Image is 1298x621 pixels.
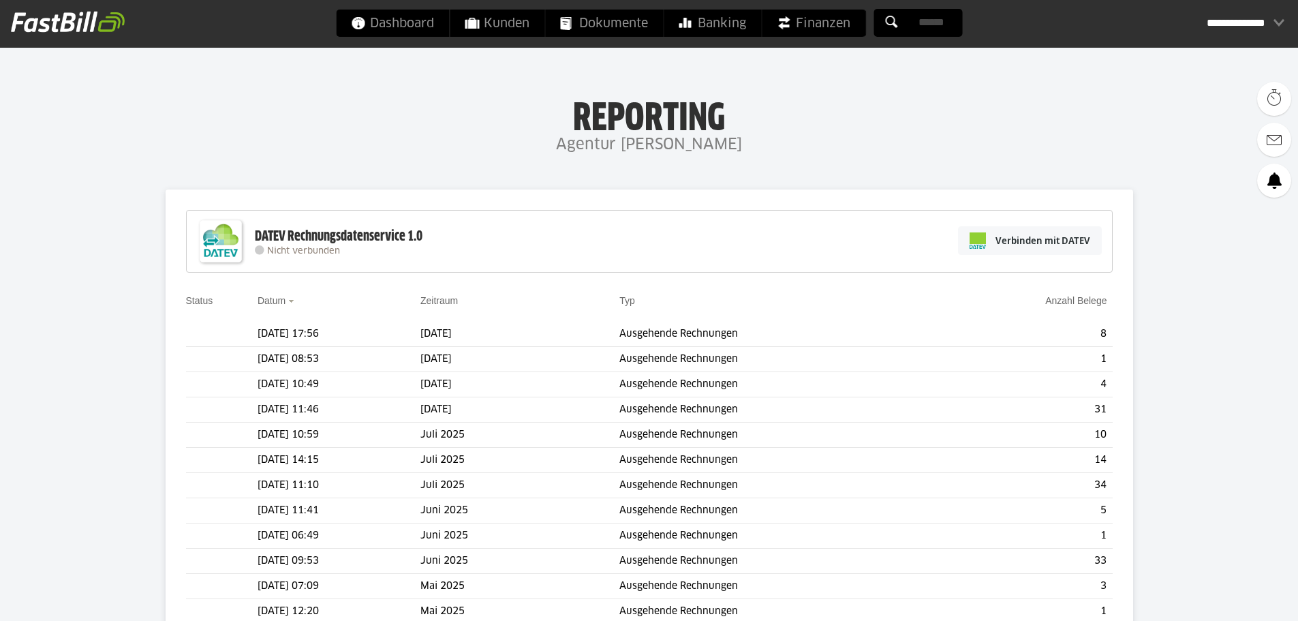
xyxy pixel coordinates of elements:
[258,498,420,524] td: [DATE] 11:41
[351,10,434,37] span: Dashboard
[619,322,934,347] td: Ausgehende Rechnungen
[762,10,865,37] a: Finanzen
[255,228,422,245] div: DATEV Rechnungsdatenservice 1.0
[420,448,619,473] td: Juli 2025
[934,574,1112,599] td: 3
[560,10,648,37] span: Dokumente
[420,372,619,397] td: [DATE]
[258,347,420,372] td: [DATE] 08:53
[545,10,663,37] a: Dokumente
[450,10,544,37] a: Kunden
[619,448,934,473] td: Ausgehende Rechnungen
[619,549,934,574] td: Ausgehende Rechnungen
[420,498,619,524] td: Juni 2025
[465,10,529,37] span: Kunden
[420,473,619,498] td: Juli 2025
[420,322,619,347] td: [DATE]
[934,549,1112,574] td: 33
[777,10,850,37] span: Finanzen
[970,232,986,249] img: pi-datev-logo-farbig-24.svg
[267,247,340,256] span: Nicht verbunden
[664,10,761,37] a: Banking
[420,423,619,448] td: Juli 2025
[258,397,420,423] td: [DATE] 11:46
[679,10,746,37] span: Banking
[258,322,420,347] td: [DATE] 17:56
[619,347,934,372] td: Ausgehende Rechnungen
[619,295,635,306] a: Typ
[958,226,1102,255] a: Verbinden mit DATEV
[258,473,420,498] td: [DATE] 11:10
[619,473,934,498] td: Ausgehende Rechnungen
[995,234,1090,247] span: Verbinden mit DATEV
[619,498,934,524] td: Ausgehende Rechnungen
[1193,580,1284,614] iframe: Öffnet ein Widget, in dem Sie weitere Informationen finden
[258,549,420,574] td: [DATE] 09:53
[619,524,934,549] td: Ausgehende Rechnungen
[420,574,619,599] td: Mai 2025
[258,574,420,599] td: [DATE] 07:09
[934,322,1112,347] td: 8
[336,10,449,37] a: Dashboard
[934,423,1112,448] td: 10
[420,524,619,549] td: Juni 2025
[136,96,1162,132] h1: Reporting
[934,372,1112,397] td: 4
[934,473,1112,498] td: 34
[258,295,285,306] a: Datum
[619,423,934,448] td: Ausgehende Rechnungen
[1045,295,1107,306] a: Anzahl Belege
[11,11,125,33] img: fastbill_logo_white.png
[934,448,1112,473] td: 14
[186,295,213,306] a: Status
[258,372,420,397] td: [DATE] 10:49
[288,300,297,303] img: sort_desc.gif
[934,524,1112,549] td: 1
[619,397,934,423] td: Ausgehende Rechnungen
[420,397,619,423] td: [DATE]
[420,295,458,306] a: Zeitraum
[258,423,420,448] td: [DATE] 10:59
[258,524,420,549] td: [DATE] 06:49
[934,498,1112,524] td: 5
[420,347,619,372] td: [DATE]
[934,347,1112,372] td: 1
[258,448,420,473] td: [DATE] 14:15
[194,214,248,269] img: DATEV-Datenservice Logo
[934,397,1112,423] td: 31
[619,372,934,397] td: Ausgehende Rechnungen
[619,574,934,599] td: Ausgehende Rechnungen
[420,549,619,574] td: Juni 2025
